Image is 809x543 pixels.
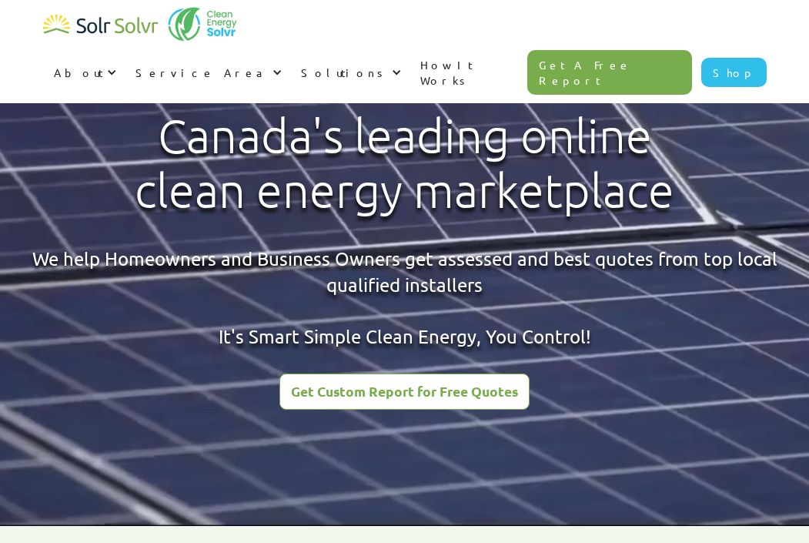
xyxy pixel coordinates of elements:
a: Shop [701,58,767,87]
div: Service Area [135,65,269,80]
div: Solutions [301,65,388,80]
a: Get Custom Report for Free Quotes [279,374,530,410]
div: About [43,49,125,96]
div: We help Homeowners and Business Owners get assessed and best quotes from top local qualified inst... [27,246,782,349]
h1: Canada's leading online clean energy marketplace [122,109,687,220]
div: About [54,65,103,80]
div: Get Custom Report for Free Quotes [291,384,518,398]
a: Get A Free Report [527,50,692,95]
div: Service Area [125,49,290,96]
a: How It Works [410,42,528,103]
div: Solutions [290,49,410,96]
